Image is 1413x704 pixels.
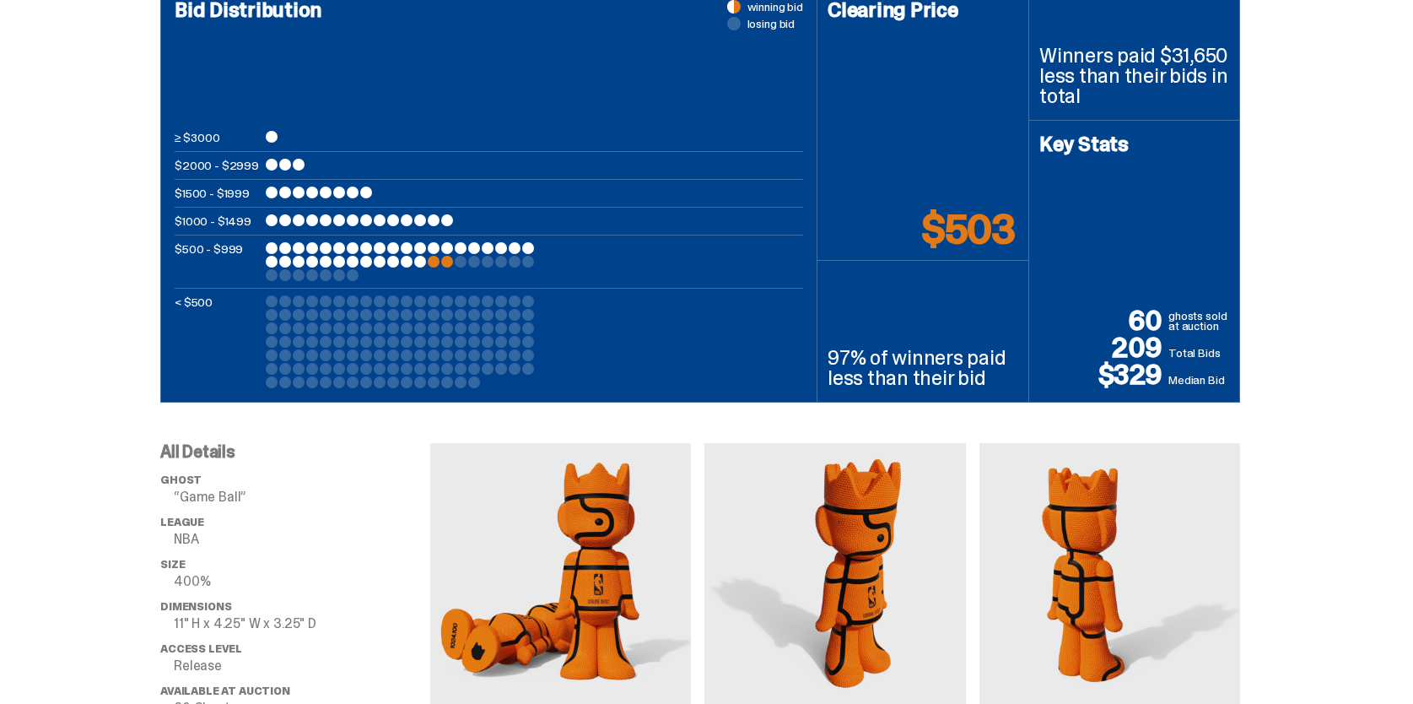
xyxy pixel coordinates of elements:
img: media gallery image [704,443,965,704]
p: $1000 - $1499 [175,214,259,228]
p: 60 [1039,307,1168,334]
span: League [160,515,204,529]
p: 400% [174,575,430,588]
img: media gallery image [430,443,691,704]
img: media gallery image [979,443,1240,704]
p: Release [174,659,430,673]
p: $2000 - $2999 [175,159,259,172]
p: 11" H x 4.25" W x 3.25" D [174,617,430,631]
p: Median Bid [1168,371,1229,388]
span: Available at Auction [160,684,290,698]
p: All Details [160,443,430,460]
p: ≥ $3000 [175,131,259,144]
p: $1500 - $1999 [175,187,259,200]
span: Size [160,557,185,571]
p: < $500 [175,295,259,388]
p: $500 - $999 [175,242,259,281]
h4: Key Stats [1039,134,1229,154]
p: NBA [174,533,430,546]
span: ghost [160,473,202,487]
p: ghosts sold at auction [1168,311,1229,334]
p: Winners paid $31,650 less than their bids in total [1039,46,1229,106]
p: $329 [1039,361,1168,388]
span: Access Level [160,642,242,656]
span: Dimensions [160,599,231,614]
p: $503 [922,209,1015,250]
p: 209 [1039,334,1168,361]
p: Total Bids [1168,344,1229,361]
span: losing bid [747,18,795,30]
span: winning bid [747,1,803,13]
p: 97% of winners paid less than their bid [828,348,1018,388]
p: “Game Ball” [174,490,430,504]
